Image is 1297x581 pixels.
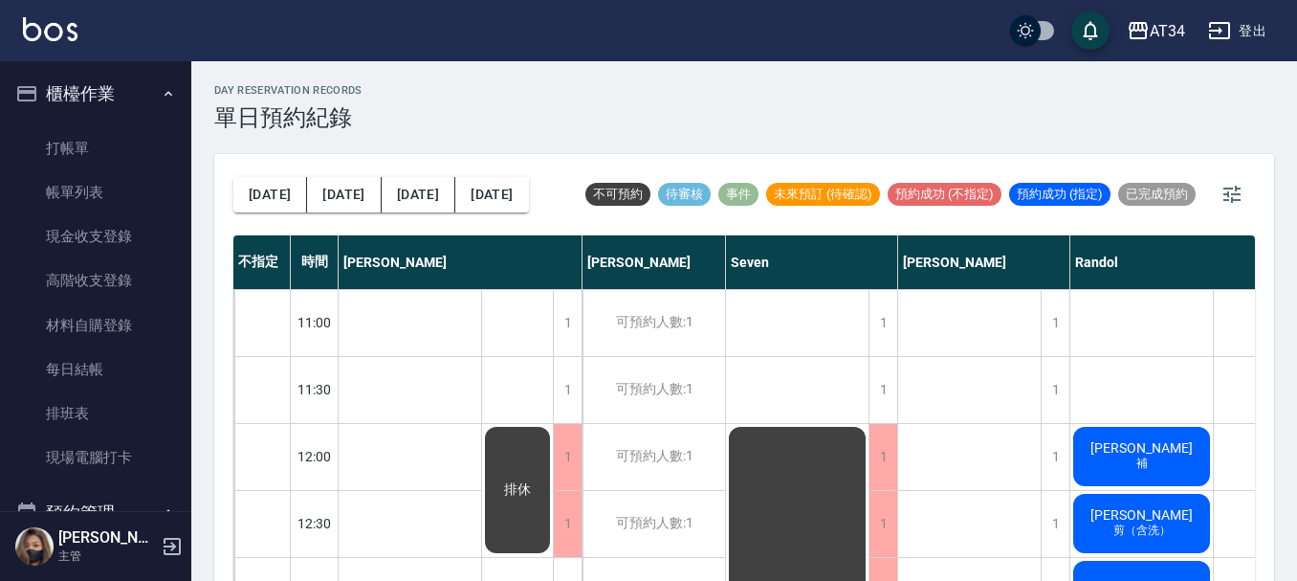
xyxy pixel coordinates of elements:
button: [DATE] [455,177,528,212]
div: 1 [868,491,897,557]
div: [PERSON_NAME] [583,235,726,289]
span: 預約成功 (不指定) [888,186,1001,203]
div: 12:30 [291,490,339,557]
a: 帳單列表 [8,170,184,214]
span: 未來預訂 (待確認) [766,186,880,203]
div: 可預約人數:1 [583,491,725,557]
div: 可預約人數:1 [583,424,725,490]
div: 1 [868,424,897,490]
span: 預約成功 (指定) [1009,186,1110,203]
span: 事件 [718,186,758,203]
button: [DATE] [233,177,307,212]
div: 1 [1041,491,1069,557]
span: 剪（含洗） [1110,523,1175,539]
a: 排班表 [8,391,184,436]
span: 待審核 [658,186,711,203]
div: 11:00 [291,289,339,356]
div: 1 [553,290,582,356]
a: 材料自購登錄 [8,303,184,347]
button: 預約管理 [8,488,184,538]
span: 排休 [500,481,535,499]
div: 11:30 [291,356,339,423]
div: 12:00 [291,423,339,490]
div: 1 [1041,357,1069,423]
button: [DATE] [307,177,381,212]
a: 高階收支登錄 [8,258,184,302]
h2: day Reservation records [214,84,363,97]
div: [PERSON_NAME] [339,235,583,289]
div: 1 [868,357,897,423]
div: 1 [1041,290,1069,356]
div: Seven [726,235,898,289]
button: save [1071,11,1110,50]
div: 1 [1041,424,1069,490]
img: Logo [23,17,77,41]
span: [PERSON_NAME] [1087,507,1197,523]
button: 登出 [1200,13,1274,49]
a: 現金收支登錄 [8,214,184,258]
h3: 單日預約紀錄 [214,104,363,131]
a: 每日結帳 [8,347,184,391]
span: 不可預約 [585,186,650,203]
a: 打帳單 [8,126,184,170]
div: 時間 [291,235,339,289]
div: 不指定 [233,235,291,289]
div: 可預約人數:1 [583,357,725,423]
h5: [PERSON_NAME] [58,528,156,547]
img: Person [15,527,54,566]
div: 1 [553,357,582,423]
span: 已完成預約 [1118,186,1196,203]
div: [PERSON_NAME] [898,235,1070,289]
div: 1 [868,290,897,356]
a: 現場電腦打卡 [8,436,184,480]
button: 櫃檯作業 [8,69,184,119]
button: [DATE] [382,177,455,212]
div: 1 [553,491,582,557]
span: 補 [1132,456,1152,472]
span: [PERSON_NAME] [1087,440,1197,456]
p: 主管 [58,547,156,565]
div: AT34 [1150,19,1185,43]
div: 1 [553,424,582,490]
button: AT34 [1119,11,1193,51]
div: 可預約人數:1 [583,290,725,356]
